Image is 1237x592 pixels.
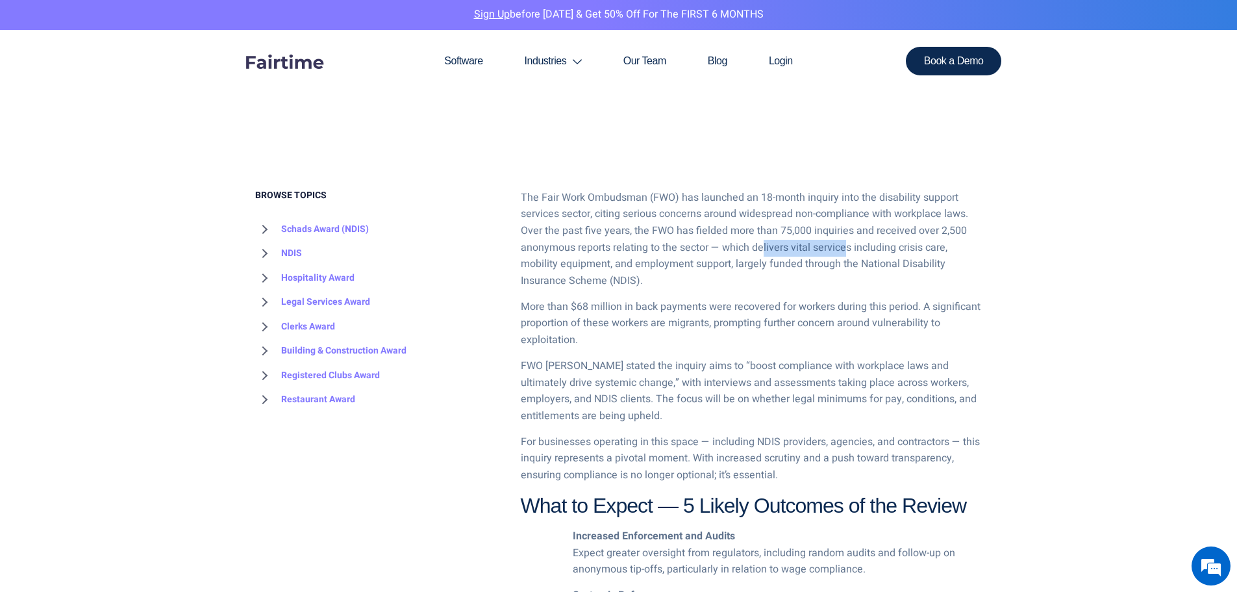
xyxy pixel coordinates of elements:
[213,6,244,38] div: Minimize live chat window
[255,266,355,290] a: Hospitality Award
[573,528,982,578] li: Expect greater oversight from regulators, including random audits and follow-up on anonymous tip-...
[521,299,982,349] p: More than $68 million in back payments were recovered for workers during this period. A significa...
[521,190,982,290] p: The Fair Work Ombudsman (FWO) has launched an 18-month inquiry into the disability support servic...
[255,290,370,315] a: Legal Services Award
[255,387,355,412] a: Restaurant Award
[255,217,369,242] a: Schads Award (NDIS)
[504,30,603,92] a: Industries
[255,217,501,412] nav: BROWSE TOPICS
[68,73,218,90] div: Chat with us now
[6,355,247,400] textarea: Type your message and hit 'Enter'
[748,30,814,92] a: Login
[255,190,501,412] div: BROWSE TOPICS
[255,363,380,388] a: Registered Clubs Award
[255,315,335,339] a: Clerks Award
[687,30,748,92] a: Blog
[423,30,503,92] a: Software
[75,164,179,295] span: We're online!
[521,358,982,424] p: FWO [PERSON_NAME] stated the inquiry aims to “boost compliance with workplace laws and ultimately...
[474,6,510,22] a: Sign Up
[521,434,982,484] p: For businesses operating in this space — including NDIS providers, agencies, and contractors — th...
[573,528,735,544] strong: Increased Enforcement and Audits
[521,493,982,518] h3: What to Expect — 5 Likely Outcomes of the Review
[255,241,302,266] a: NDIS
[603,30,687,92] a: Our Team
[255,339,406,363] a: Building & Construction Award
[906,47,1002,75] a: Book a Demo
[924,56,984,66] span: Book a Demo
[10,6,1227,23] p: before [DATE] & Get 50% Off for the FIRST 6 MONTHS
